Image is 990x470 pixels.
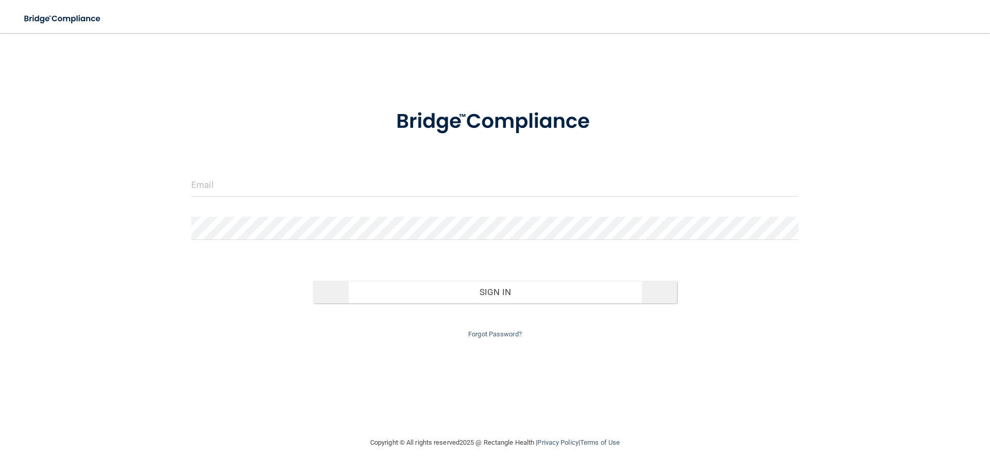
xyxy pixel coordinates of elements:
[537,439,578,446] a: Privacy Policy
[468,330,522,338] a: Forgot Password?
[580,439,620,446] a: Terms of Use
[375,95,615,149] img: bridge_compliance_login_screen.278c3ca4.svg
[15,8,110,29] img: bridge_compliance_login_screen.278c3ca4.svg
[191,173,799,197] input: Email
[307,426,683,459] div: Copyright © All rights reserved 2025 @ Rectangle Health | |
[313,281,678,303] button: Sign In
